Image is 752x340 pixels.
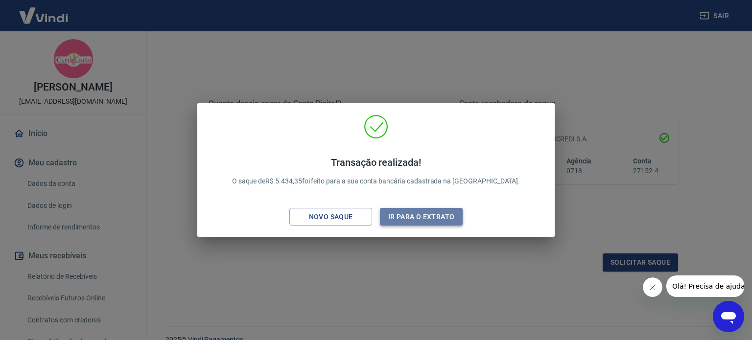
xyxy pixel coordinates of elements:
p: O saque de R$ 5.434,35 foi feito para a sua conta bancária cadastrada na [GEOGRAPHIC_DATA]. [232,157,520,186]
button: Novo saque [289,208,372,226]
h4: Transação realizada! [232,157,520,168]
iframe: Mensagem da empresa [666,275,744,297]
span: Olá! Precisa de ajuda? [6,7,82,15]
button: Ir para o extrato [380,208,463,226]
iframe: Botão para abrir a janela de mensagens [713,301,744,332]
div: Novo saque [297,211,365,223]
iframe: Fechar mensagem [643,277,662,297]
